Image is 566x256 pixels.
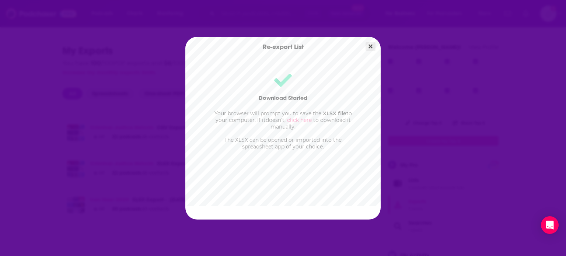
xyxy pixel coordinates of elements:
[209,104,357,162] p: Your browser will prompt you to save the to your computer. If it doesn't, to download it manually...
[366,42,375,51] button: Close
[185,37,381,57] div: Re-export List
[259,94,307,101] h1: Download Started
[287,117,312,123] a: click here
[541,216,559,234] div: Open Intercom Messenger
[323,110,346,117] span: XLSX file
